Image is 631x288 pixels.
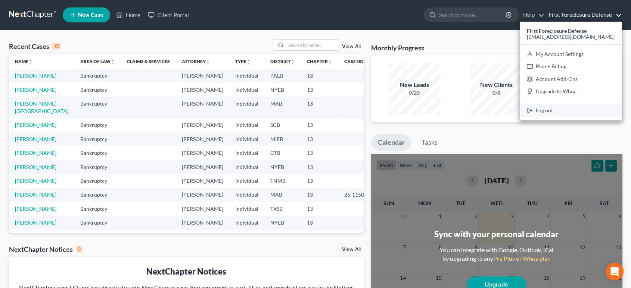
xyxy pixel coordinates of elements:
[121,54,176,69] th: Claims & Services
[15,219,56,226] a: [PERSON_NAME]
[74,230,121,244] td: Bankruptcy
[264,97,301,118] td: MAB
[264,118,301,132] td: SCB
[176,202,229,216] td: [PERSON_NAME]
[74,97,121,118] td: Bankruptcy
[520,104,622,117] a: Log out
[235,59,251,64] a: Typeunfold_more
[371,43,424,52] h3: Monthly Progress
[15,150,56,156] a: [PERSON_NAME]
[111,60,115,64] i: unfold_more
[301,174,338,188] td: 13
[229,146,264,160] td: Individual
[520,60,622,73] a: Plan + Billing
[74,174,121,188] td: Bankruptcy
[15,122,56,128] a: [PERSON_NAME]
[264,69,301,82] td: PAEB
[176,160,229,174] td: [PERSON_NAME]
[229,69,264,82] td: Individual
[176,230,229,244] td: [PERSON_NAME]
[80,59,115,64] a: Area of Lawunfold_more
[15,136,56,142] a: [PERSON_NAME]
[74,216,121,230] td: Bankruptcy
[74,160,121,174] td: Bankruptcy
[15,206,56,212] a: [PERSON_NAME]
[493,255,551,262] a: Pro Plus or Whoa plan
[229,202,264,216] td: Individual
[342,44,361,49] a: View All
[229,132,264,146] td: Individual
[176,97,229,118] td: [PERSON_NAME]
[52,43,61,50] div: 15
[182,59,210,64] a: Attorneyunfold_more
[176,132,229,146] td: [PERSON_NAME]
[527,28,587,34] strong: First Foreclosure Defense
[9,42,61,51] div: Recent Cases
[519,8,544,22] a: Help
[434,228,559,240] div: Sync with your personal calendar
[229,174,264,188] td: Individual
[15,100,68,114] a: [PERSON_NAME][GEOGRAPHIC_DATA]
[264,188,301,202] td: MAB
[264,83,301,97] td: NYEB
[264,174,301,188] td: TNMB
[229,118,264,132] td: Individual
[301,132,338,146] td: 13
[388,81,441,89] div: New Leads
[229,230,264,244] td: Individual
[74,69,121,82] td: Bankruptcy
[15,72,56,79] a: [PERSON_NAME]
[437,246,556,263] div: You can integrate with Google, Outlook, iCal by upgrading to any
[342,247,361,252] a: View All
[520,22,622,120] div: First Foreclosure Defense
[74,132,121,146] td: Bankruptcy
[301,146,338,160] td: 13
[264,160,301,174] td: NYEB
[15,178,56,184] a: [PERSON_NAME]
[344,59,368,64] a: Case Nounfold_more
[176,118,229,132] td: [PERSON_NAME]
[176,69,229,82] td: [PERSON_NAME]
[74,118,121,132] td: Bankruptcy
[112,8,144,22] a: Home
[246,60,251,64] i: unfold_more
[301,202,338,216] td: 13
[301,83,338,97] td: 13
[301,97,338,118] td: 13
[520,73,622,85] a: Account Add-Ons
[74,146,121,160] td: Bankruptcy
[270,59,295,64] a: Districtunfold_more
[520,48,622,60] a: My Account Settings
[206,60,210,64] i: unfold_more
[15,164,56,170] a: [PERSON_NAME]
[328,60,332,64] i: unfold_more
[176,146,229,160] td: [PERSON_NAME]
[301,230,338,244] td: 13
[229,97,264,118] td: Individual
[229,188,264,202] td: Individual
[301,69,338,82] td: 13
[606,263,624,281] div: Open Intercom Messenger
[301,188,338,202] td: 13
[176,188,229,202] td: [PERSON_NAME]
[264,146,301,160] td: CTB
[301,216,338,230] td: 13
[15,59,33,64] a: Nameunfold_more
[15,191,56,198] a: [PERSON_NAME]
[74,83,121,97] td: Bankruptcy
[176,83,229,97] td: [PERSON_NAME]
[229,160,264,174] td: Individual
[371,134,411,151] a: Calendar
[74,202,121,216] td: Bankruptcy
[264,230,301,244] td: MDB
[388,89,441,97] div: 0/20
[520,85,622,98] a: Upgrade to Whoa
[264,202,301,216] td: TXSB
[527,34,615,40] span: [EMAIL_ADDRESS][DOMAIN_NAME]
[15,87,56,93] a: [PERSON_NAME]
[290,60,295,64] i: unfold_more
[78,12,103,18] span: New Case
[286,40,339,50] input: Search by name...
[438,8,507,22] input: Search by name...
[545,8,622,22] a: First Foreclosure Defense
